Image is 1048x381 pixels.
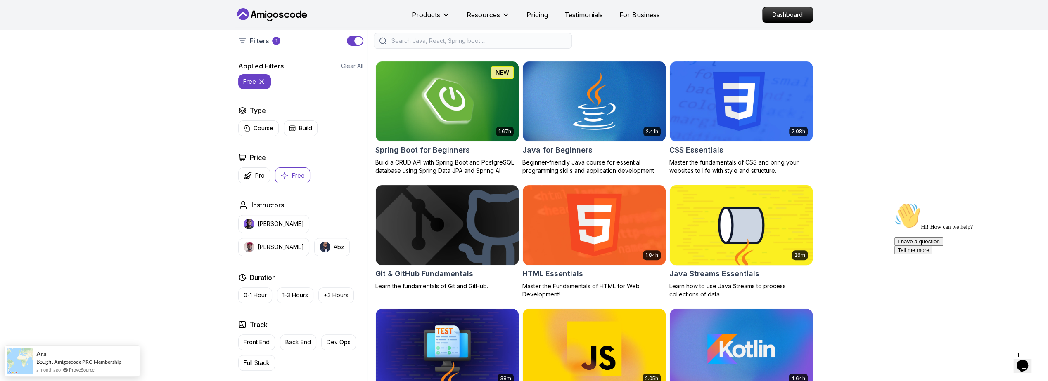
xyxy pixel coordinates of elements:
img: instructor img [244,219,254,229]
h2: Price [250,153,266,162]
p: 2.41h [646,128,658,135]
p: Dashboard [763,7,813,22]
p: Products [412,10,440,20]
p: Front End [244,338,270,346]
img: instructor img [320,242,330,252]
img: Spring Boot for Beginners card [376,61,519,141]
button: instructor imgAbz [314,238,350,256]
p: Build a CRUD API with Spring Boot and PostgreSQL database using Spring Data JPA and Spring AI [375,158,519,175]
h2: Java Streams Essentials [669,268,759,280]
p: Master the Fundamentals of HTML for Web Development! [522,282,666,299]
button: Resources [467,10,510,26]
h2: Java for Beginners [522,144,593,156]
img: Java for Beginners card [523,61,666,141]
h2: Track [250,320,268,329]
button: Pro [238,167,270,183]
button: free [238,74,271,89]
button: Dev Ops [321,334,356,350]
img: CSS Essentials card [670,61,813,141]
button: Tell me more [3,47,41,55]
p: NEW [496,68,509,77]
span: Bought [36,358,53,365]
img: Java Streams Essentials card [666,183,816,267]
a: Testimonials [564,10,603,20]
p: +3 Hours [324,291,349,299]
p: Learn the fundamentals of Git and GitHub. [375,282,519,290]
span: a month ago [36,366,61,373]
img: :wave: [3,3,30,30]
p: free [243,78,256,86]
a: Spring Boot for Beginners card1.67hNEWSpring Boot for BeginnersBuild a CRUD API with Spring Boot ... [375,61,519,175]
img: provesource social proof notification image [7,348,33,374]
button: Products [412,10,450,26]
h2: Git & GitHub Fundamentals [375,268,473,280]
p: Resources [467,10,500,20]
div: 👋Hi! How can we help?I have a questionTell me more [3,3,152,55]
p: Abz [334,243,344,251]
span: Ara [36,350,47,357]
a: Java for Beginners card2.41hJava for BeginnersBeginner-friendly Java course for essential program... [522,61,666,175]
p: Build [299,124,312,132]
a: Pricing [526,10,548,20]
img: HTML Essentials card [523,185,666,265]
p: 1.84h [645,252,658,259]
p: Full Stack [244,359,270,367]
h2: CSS Essentials [669,144,723,156]
h2: Spring Boot for Beginners [375,144,470,156]
button: Clear All [341,62,363,70]
a: Dashboard [762,7,813,23]
p: [PERSON_NAME] [258,243,304,251]
h2: Applied Filters [238,61,284,71]
p: Filters [250,36,269,46]
h2: Duration [250,273,276,282]
button: 1-3 Hours [277,287,313,303]
button: +3 Hours [318,287,354,303]
button: instructor img[PERSON_NAME] [238,215,309,233]
p: Master the fundamentals of CSS and bring your websites to life with style and structure. [669,158,813,175]
a: Amigoscode PRO Membership [54,359,121,365]
input: Search Java, React, Spring boot ... [390,37,567,45]
p: 1-3 Hours [282,291,308,299]
button: Full Stack [238,355,275,371]
img: instructor img [244,242,254,252]
p: Learn how to use Java Streams to process collections of data. [669,282,813,299]
p: Course [254,124,273,132]
button: Free [275,167,310,183]
p: Beginner-friendly Java course for essential programming skills and application development [522,158,666,175]
iframe: chat widget [891,199,1040,344]
p: Free [292,172,305,180]
button: I have a question [3,38,52,47]
p: 1 [275,38,277,44]
a: HTML Essentials card1.84hHTML EssentialsMaster the Fundamentals of HTML for Web Development! [522,185,666,299]
p: [PERSON_NAME] [258,220,304,228]
p: 0-1 Hour [244,291,267,299]
a: For Business [619,10,660,20]
p: Back End [285,338,311,346]
iframe: chat widget [1013,348,1040,373]
h2: Instructors [251,200,284,210]
button: Build [284,120,318,136]
button: Back End [280,334,316,350]
img: Git & GitHub Fundamentals card [376,185,519,265]
button: Front End [238,334,275,350]
h2: Type [250,106,266,115]
p: 2.08h [792,128,805,135]
a: CSS Essentials card2.08hCSS EssentialsMaster the fundamentals of CSS and bring your websites to l... [669,61,813,175]
p: 26m [794,252,805,259]
a: Git & GitHub Fundamentals cardGit & GitHub FundamentalsLearn the fundamentals of Git and GitHub. [375,185,519,290]
a: Java Streams Essentials card26mJava Streams EssentialsLearn how to use Java Streams to process co... [669,185,813,299]
p: 1.67h [498,128,511,135]
button: Course [238,120,279,136]
button: instructor img[PERSON_NAME] [238,238,309,256]
a: ProveSource [69,366,95,373]
p: Dev Ops [327,338,351,346]
button: 0-1 Hour [238,287,272,303]
h2: HTML Essentials [522,268,583,280]
span: Hi! How can we help? [3,25,82,31]
p: Pro [255,172,265,180]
